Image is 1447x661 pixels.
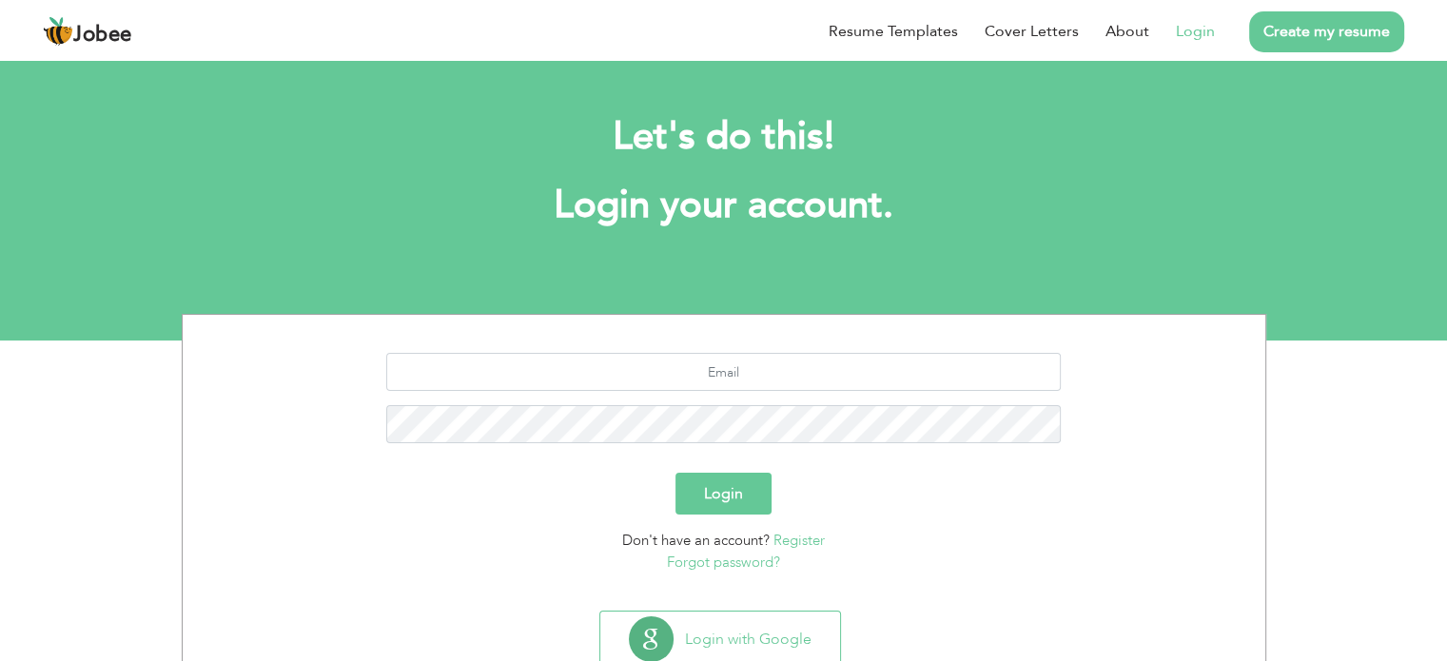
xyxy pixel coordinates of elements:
[210,112,1238,162] h2: Let's do this!
[622,531,770,550] span: Don't have an account?
[210,181,1238,230] h1: Login your account.
[1105,20,1149,43] a: About
[829,20,958,43] a: Resume Templates
[985,20,1079,43] a: Cover Letters
[675,473,772,515] button: Login
[386,353,1061,391] input: Email
[43,16,132,47] a: Jobee
[1176,20,1215,43] a: Login
[43,16,73,47] img: jobee.io
[73,25,132,46] span: Jobee
[773,531,825,550] a: Register
[667,553,780,572] a: Forgot password?
[1249,11,1404,52] a: Create my resume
